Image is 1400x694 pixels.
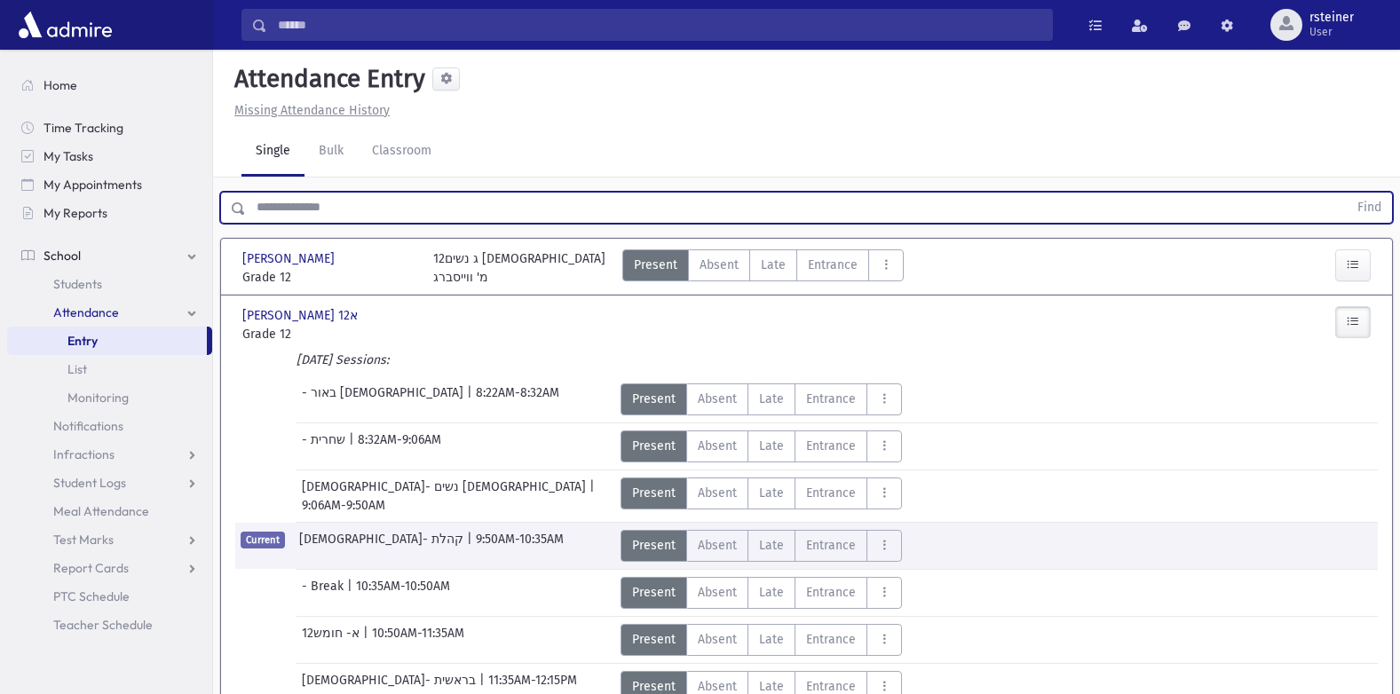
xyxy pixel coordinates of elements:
a: Time Tracking [7,114,212,142]
span: Entrance [806,437,856,455]
span: | [589,477,598,496]
span: [DEMOGRAPHIC_DATA]- קהלת [299,530,467,562]
span: Test Marks [53,532,114,548]
span: Report Cards [53,560,129,576]
span: Home [44,77,77,93]
span: rsteiner [1309,11,1354,25]
span: Absent [698,583,737,602]
a: Single [241,127,305,177]
a: My Appointments [7,170,212,199]
span: Student Logs [53,475,126,491]
span: Late [759,484,784,502]
span: School [44,248,81,264]
a: Missing Attendance History [227,103,390,118]
span: Present [632,536,676,555]
span: Late [759,583,784,602]
div: AttTypes [621,624,902,656]
span: My Tasks [44,148,93,164]
span: My Appointments [44,177,142,193]
span: [PERSON_NAME] א12 [242,306,361,325]
div: 12ג נשים [DEMOGRAPHIC_DATA] מ' ווייסברג [433,249,605,287]
span: Entrance [808,256,858,274]
span: Attendance [53,304,119,320]
span: Absent [698,437,737,455]
span: Notifications [53,418,123,434]
span: 9:06AM-9:50AM [302,496,385,515]
span: Absent [698,536,737,555]
span: Entrance [806,484,856,502]
span: Late [761,256,786,274]
div: AttTypes [621,383,902,415]
span: Meal Attendance [53,503,149,519]
span: - שחרית [302,430,349,462]
a: School [7,241,212,270]
span: 10:50AM-11:35AM [372,624,464,656]
span: Students [53,276,102,292]
a: Test Marks [7,525,212,554]
i: [DATE] Sessions: [297,352,389,367]
span: Absent [698,484,737,502]
a: Student Logs [7,469,212,497]
div: AttTypes [622,249,904,287]
span: - באור [DEMOGRAPHIC_DATA] [302,383,467,415]
div: AttTypes [621,477,902,509]
span: Grade 12 [242,325,415,343]
span: Present [632,484,676,502]
a: Notifications [7,412,212,440]
span: Absent [700,256,739,274]
span: | [347,577,356,609]
a: Attendance [7,298,212,327]
span: Present [632,390,676,408]
span: Late [759,390,784,408]
span: PTC Schedule [53,588,130,604]
span: Late [759,630,784,649]
span: Entrance [806,630,856,649]
a: Entry [7,327,207,355]
a: PTC Schedule [7,582,212,611]
a: My Reports [7,199,212,227]
a: My Tasks [7,142,212,170]
span: Present [634,256,677,274]
span: [DEMOGRAPHIC_DATA]- נשים [DEMOGRAPHIC_DATA] [302,477,589,496]
a: Classroom [358,127,446,177]
span: Current [241,532,285,548]
span: Present [632,583,676,602]
span: 8:32AM-9:06AM [358,430,441,462]
span: 12א- חומש [302,624,363,656]
span: List [67,361,87,377]
span: Late [759,437,784,455]
a: List [7,355,212,383]
span: Absent [698,390,737,408]
span: Late [759,536,784,555]
span: Present [632,437,676,455]
a: Students [7,270,212,298]
div: AttTypes [621,430,902,462]
button: Find [1347,193,1392,223]
span: 9:50AM-10:35AM [476,530,564,562]
span: Entry [67,333,98,349]
span: Time Tracking [44,120,123,136]
span: User [1309,25,1354,39]
span: | [467,530,476,562]
a: Teacher Schedule [7,611,212,639]
span: Monitoring [67,390,129,406]
span: My Reports [44,205,107,221]
span: | [467,383,476,415]
span: Entrance [806,583,856,602]
span: | [349,430,358,462]
div: AttTypes [621,530,902,562]
a: Infractions [7,440,212,469]
span: 8:22AM-8:32AM [476,383,559,415]
span: Infractions [53,446,115,462]
span: Entrance [806,536,856,555]
span: 10:35AM-10:50AM [356,577,450,609]
input: Search [267,9,1052,41]
span: Teacher Schedule [53,617,153,633]
span: | [363,624,372,656]
div: AttTypes [621,577,902,609]
img: AdmirePro [14,7,116,43]
a: Bulk [305,127,358,177]
a: Report Cards [7,554,212,582]
span: Present [632,630,676,649]
h5: Attendance Entry [227,64,425,94]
